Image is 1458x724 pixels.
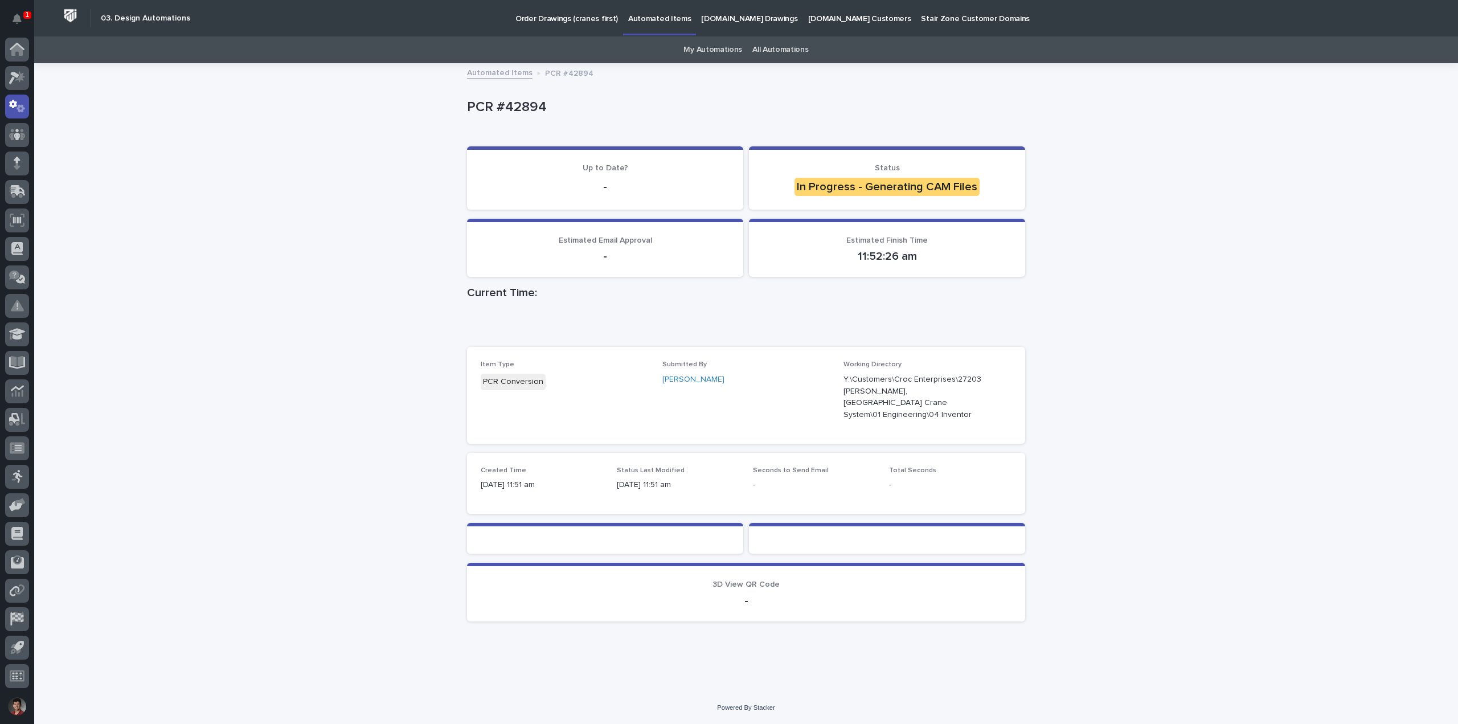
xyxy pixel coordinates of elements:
[5,7,29,31] button: Notifications
[875,164,900,172] span: Status
[481,249,730,263] p: -
[481,361,514,368] span: Item Type
[481,374,546,390] div: PCR Conversion
[101,14,190,23] h2: 03. Design Automations
[481,467,526,474] span: Created Time
[467,286,1025,300] h1: Current Time:
[545,66,593,79] p: PCR #42894
[753,479,875,491] p: -
[889,479,1011,491] p: -
[617,479,739,491] p: [DATE] 11:51 am
[5,694,29,718] button: users-avatar
[843,374,984,421] p: Y:\Customers\Croc Enterprises\27203 [PERSON_NAME], [GEOGRAPHIC_DATA] Crane System\01 Engineering\...
[889,467,936,474] span: Total Seconds
[662,361,707,368] span: Submitted By
[843,361,902,368] span: Working Directory
[481,180,730,194] p: -
[763,249,1011,263] p: 11:52:26 am
[60,5,81,26] img: Workspace Logo
[559,236,652,244] span: Estimated Email Approval
[583,164,628,172] span: Up to Date?
[467,304,1025,347] iframe: Current Time:
[14,14,29,32] div: Notifications1
[683,36,742,63] a: My Automations
[481,479,603,491] p: [DATE] 11:51 am
[794,178,980,196] div: In Progress - Generating CAM Files
[662,374,724,386] a: [PERSON_NAME]
[467,99,1021,116] p: PCR #42894
[467,66,533,79] a: Automated Items
[712,580,780,588] span: 3D View QR Code
[25,11,29,19] p: 1
[481,594,1011,608] p: -
[753,467,829,474] span: Seconds to Send Email
[617,467,685,474] span: Status Last Modified
[717,704,775,711] a: Powered By Stacker
[846,236,928,244] span: Estimated Finish Time
[752,36,808,63] a: All Automations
